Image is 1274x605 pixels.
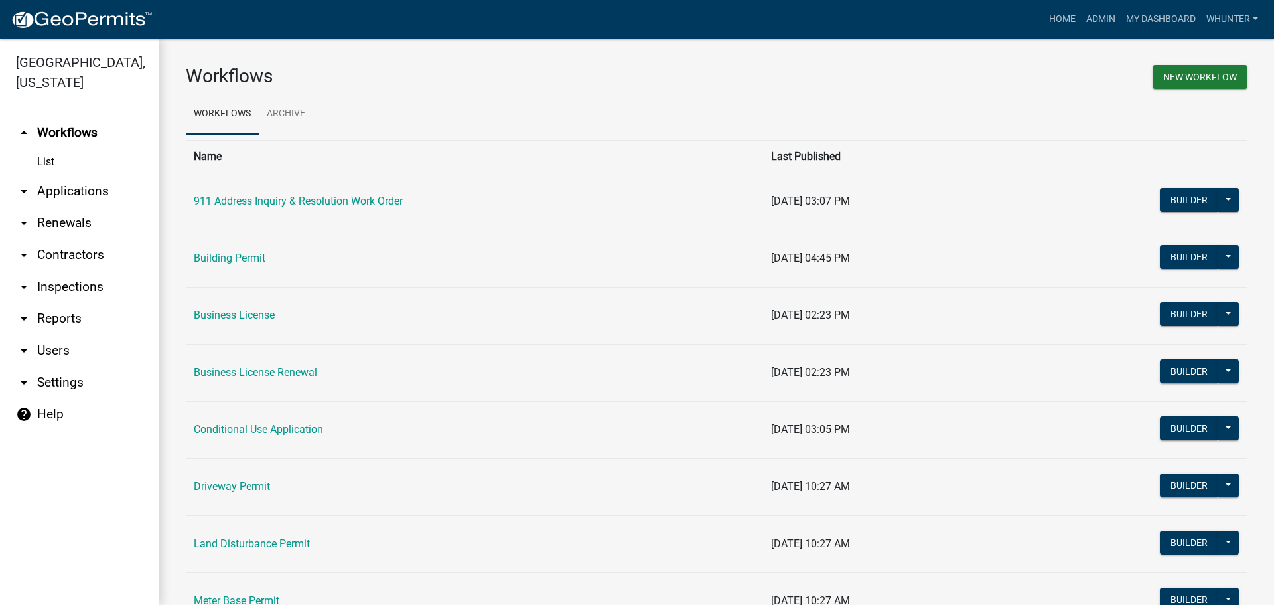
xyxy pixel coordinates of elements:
span: [DATE] 10:27 AM [771,480,850,493]
h3: Workflows [186,65,707,88]
a: Land Disturbance Permit [194,537,310,550]
a: Admin [1081,7,1121,32]
i: arrow_drop_down [16,215,32,231]
th: Last Published [763,140,1004,173]
span: [DATE] 10:27 AM [771,537,850,550]
i: arrow_drop_down [16,279,32,295]
i: help [16,406,32,422]
i: arrow_drop_down [16,183,32,199]
span: [DATE] 02:23 PM [771,366,850,379]
button: Builder [1160,245,1218,269]
button: Builder [1160,359,1218,383]
button: Builder [1160,474,1218,497]
a: Building Permit [194,252,265,264]
a: Workflows [186,93,259,135]
span: [DATE] 03:07 PM [771,195,850,207]
button: Builder [1160,302,1218,326]
span: [DATE] 03:05 PM [771,423,850,436]
span: [DATE] 04:45 PM [771,252,850,264]
i: arrow_drop_down [16,343,32,359]
i: arrow_drop_down [16,311,32,327]
button: Builder [1160,416,1218,440]
a: 911 Address Inquiry & Resolution Work Order [194,195,403,207]
th: Name [186,140,763,173]
i: arrow_drop_down [16,375,32,390]
a: Business License [194,309,275,321]
span: [DATE] 02:23 PM [771,309,850,321]
i: arrow_drop_up [16,125,32,141]
button: Builder [1160,531,1218,555]
a: Driveway Permit [194,480,270,493]
button: Builder [1160,188,1218,212]
a: Business License Renewal [194,366,317,379]
a: Archive [259,93,313,135]
i: arrow_drop_down [16,247,32,263]
a: My Dashboard [1121,7,1201,32]
a: Home [1044,7,1081,32]
button: New Workflow [1153,65,1247,89]
a: whunter [1201,7,1263,32]
a: Conditional Use Application [194,423,323,436]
